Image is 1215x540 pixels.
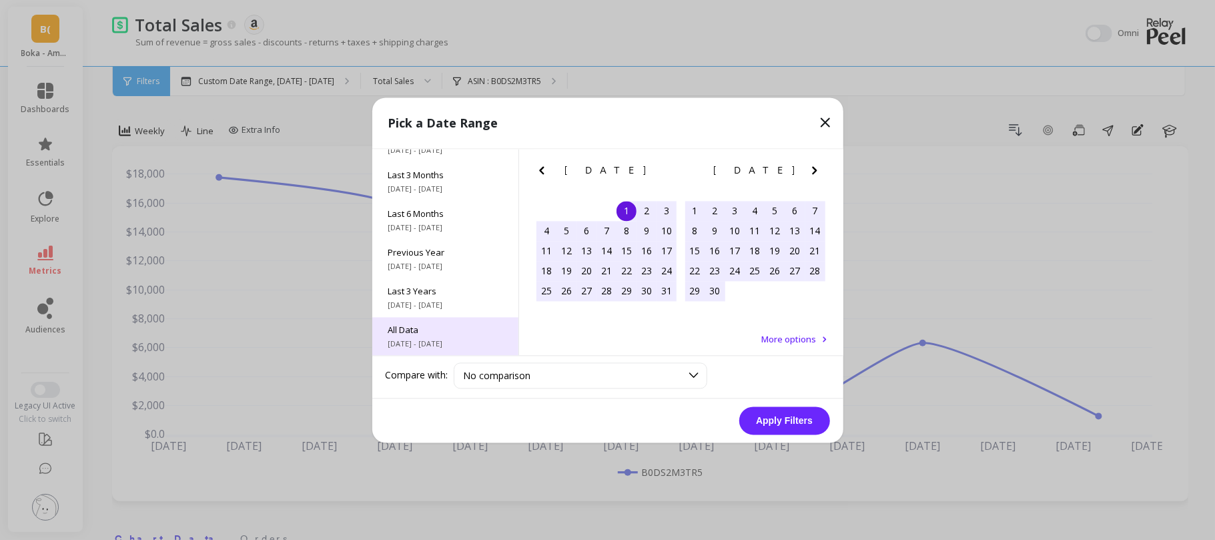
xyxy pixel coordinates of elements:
button: Previous Month [534,162,555,184]
div: Choose Sunday, June 15th, 2025 [685,241,705,261]
div: Choose Monday, June 23rd, 2025 [705,261,725,281]
span: [DATE] - [DATE] [388,261,502,272]
div: Choose Thursday, May 15th, 2025 [617,241,637,261]
div: Choose Tuesday, May 27th, 2025 [576,281,596,301]
span: [DATE] - [DATE] [388,222,502,233]
div: Choose Monday, May 12th, 2025 [556,241,576,261]
div: month 2025-05 [536,201,677,301]
div: Choose Monday, June 30th, 2025 [705,281,725,301]
button: Next Month [807,162,828,184]
div: Choose Friday, May 2nd, 2025 [637,201,657,221]
label: Compare with: [386,369,448,382]
div: Choose Wednesday, June 18th, 2025 [745,241,765,261]
div: Choose Thursday, May 29th, 2025 [617,281,637,301]
div: Choose Thursday, June 26th, 2025 [765,261,785,281]
span: [DATE] - [DATE] [388,300,502,310]
span: Last 6 Months [388,208,502,220]
div: Choose Wednesday, May 21st, 2025 [596,261,617,281]
div: Choose Friday, June 13th, 2025 [785,221,805,241]
div: Choose Sunday, June 8th, 2025 [685,221,705,241]
div: Choose Tuesday, June 3rd, 2025 [725,201,745,221]
div: Choose Tuesday, May 20th, 2025 [576,261,596,281]
div: Choose Tuesday, June 24th, 2025 [725,261,745,281]
div: Choose Tuesday, June 17th, 2025 [725,241,745,261]
div: Choose Sunday, May 4th, 2025 [536,221,556,241]
div: Choose Saturday, June 14th, 2025 [805,221,825,241]
div: Choose Tuesday, June 10th, 2025 [725,221,745,241]
div: Choose Wednesday, May 28th, 2025 [596,281,617,301]
div: Choose Sunday, May 18th, 2025 [536,261,556,281]
div: Choose Monday, June 2nd, 2025 [705,201,725,221]
div: Choose Friday, May 30th, 2025 [637,281,657,301]
div: Choose Thursday, May 8th, 2025 [617,221,637,241]
button: Previous Month [682,162,703,184]
span: No comparison [464,369,531,382]
span: More options [762,333,817,345]
p: Pick a Date Range [388,113,498,132]
div: Choose Sunday, June 22nd, 2025 [685,261,705,281]
span: [DATE] - [DATE] [388,184,502,194]
div: Choose Friday, May 9th, 2025 [637,221,657,241]
button: Apply Filters [739,407,830,435]
span: Last 3 Years [388,285,502,297]
div: Choose Friday, June 27th, 2025 [785,261,805,281]
span: Previous Year [388,246,502,258]
div: Choose Wednesday, May 14th, 2025 [596,241,617,261]
div: Choose Friday, May 23rd, 2025 [637,261,657,281]
span: [DATE] - [DATE] [388,338,502,349]
div: Choose Thursday, June 5th, 2025 [765,201,785,221]
div: Choose Monday, June 9th, 2025 [705,221,725,241]
div: Choose Saturday, June 7th, 2025 [805,201,825,221]
div: Choose Saturday, June 21st, 2025 [805,241,825,261]
span: [DATE] - [DATE] [388,145,502,156]
div: Choose Saturday, May 17th, 2025 [657,241,677,261]
div: month 2025-06 [685,201,825,301]
div: Choose Tuesday, May 6th, 2025 [576,221,596,241]
span: All Data [388,324,502,336]
div: Choose Sunday, May 11th, 2025 [536,241,556,261]
span: [DATE] [713,165,797,176]
div: Choose Saturday, May 10th, 2025 [657,221,677,241]
div: Choose Thursday, May 1st, 2025 [617,201,637,221]
div: Choose Sunday, June 1st, 2025 [685,201,705,221]
button: Next Month [658,162,679,184]
div: Choose Sunday, June 29th, 2025 [685,281,705,301]
span: [DATE] [564,165,648,176]
div: Choose Wednesday, June 25th, 2025 [745,261,765,281]
div: Choose Monday, June 16th, 2025 [705,241,725,261]
span: Last 3 Months [388,169,502,181]
div: Choose Monday, May 19th, 2025 [556,261,576,281]
div: Choose Saturday, June 28th, 2025 [805,261,825,281]
div: Choose Saturday, May 3rd, 2025 [657,201,677,221]
div: Choose Monday, May 5th, 2025 [556,221,576,241]
div: Choose Saturday, May 24th, 2025 [657,261,677,281]
div: Choose Monday, May 26th, 2025 [556,281,576,301]
div: Choose Wednesday, June 11th, 2025 [745,221,765,241]
div: Choose Saturday, May 31st, 2025 [657,281,677,301]
div: Choose Friday, May 16th, 2025 [637,241,657,261]
div: Choose Sunday, May 25th, 2025 [536,281,556,301]
div: Choose Tuesday, May 13th, 2025 [576,241,596,261]
div: Choose Wednesday, June 4th, 2025 [745,201,765,221]
div: Choose Thursday, May 22nd, 2025 [617,261,637,281]
div: Choose Thursday, June 19th, 2025 [765,241,785,261]
div: Choose Friday, June 6th, 2025 [785,201,805,221]
div: Choose Thursday, June 12th, 2025 [765,221,785,241]
div: Choose Wednesday, May 7th, 2025 [596,221,617,241]
div: Choose Friday, June 20th, 2025 [785,241,805,261]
